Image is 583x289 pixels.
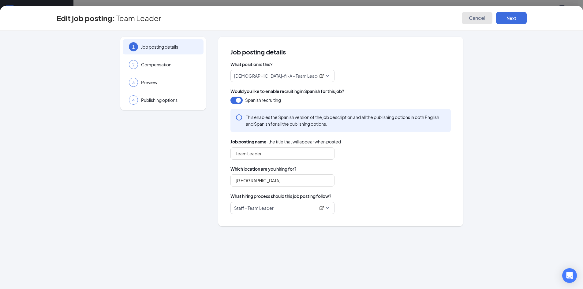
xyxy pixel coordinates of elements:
[234,205,274,211] p: Staff - Team Leader
[469,15,485,21] span: Cancel
[562,268,577,283] div: Open Intercom Messenger
[132,61,135,68] span: 2
[230,61,451,67] span: What position is this?
[230,138,341,145] span: · the title that will appear when posted
[57,13,115,23] h3: Edit job posting:
[230,88,451,94] span: Would you like to enable recruiting in Spanish for this job?
[141,79,197,85] span: Preview
[230,166,451,172] span: Which location are you hiring for?
[116,15,161,21] span: Team Leader
[141,97,197,103] span: Publishing options
[132,97,135,103] span: 4
[141,44,197,50] span: Job posting details
[462,12,492,24] button: Cancel
[496,12,527,24] button: Next
[245,97,281,103] span: Spanish recruiting
[235,114,243,121] svg: Info
[230,49,451,55] span: Job posting details
[132,79,135,85] span: 3
[132,44,135,50] span: 1
[141,61,197,68] span: Compensation
[234,205,325,211] div: Staff - Team Leader
[319,73,324,78] svg: ExternalLink
[234,73,325,79] div: Chick-fil-A - Team Leader
[246,114,446,127] span: This enables the Spanish version of the job description and all the publishing options in both En...
[234,73,318,79] p: [DEMOGRAPHIC_DATA]-fil-A - Team Leader
[230,193,331,199] span: What hiring process should this job posting follow?
[319,206,324,210] svg: ExternalLink
[230,139,267,144] b: Job posting name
